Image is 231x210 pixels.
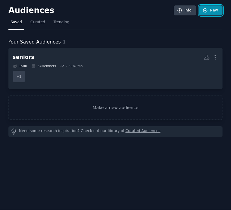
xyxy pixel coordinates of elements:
[30,20,45,25] span: Curated
[8,38,61,46] span: Your Saved Audiences
[63,39,66,45] span: 1
[52,18,71,30] a: Trending
[13,64,27,68] div: 1 Sub
[126,128,161,135] a: Curated Audiences
[13,70,25,83] div: + 1
[199,5,223,16] a: New
[8,126,223,137] div: Need some research inspiration? Check out our library of
[174,5,196,16] a: Info
[8,48,223,89] a: seniors1Sub3kMembers2.59% /mo+1
[8,18,24,30] a: Saved
[28,18,47,30] a: Curated
[11,20,22,25] span: Saved
[66,64,83,68] div: 2.59 % /mo
[8,6,174,15] h2: Audiences
[54,20,69,25] span: Trending
[13,53,34,61] div: seniors
[31,64,56,68] div: 3k Members
[8,95,223,120] a: Make a new audience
